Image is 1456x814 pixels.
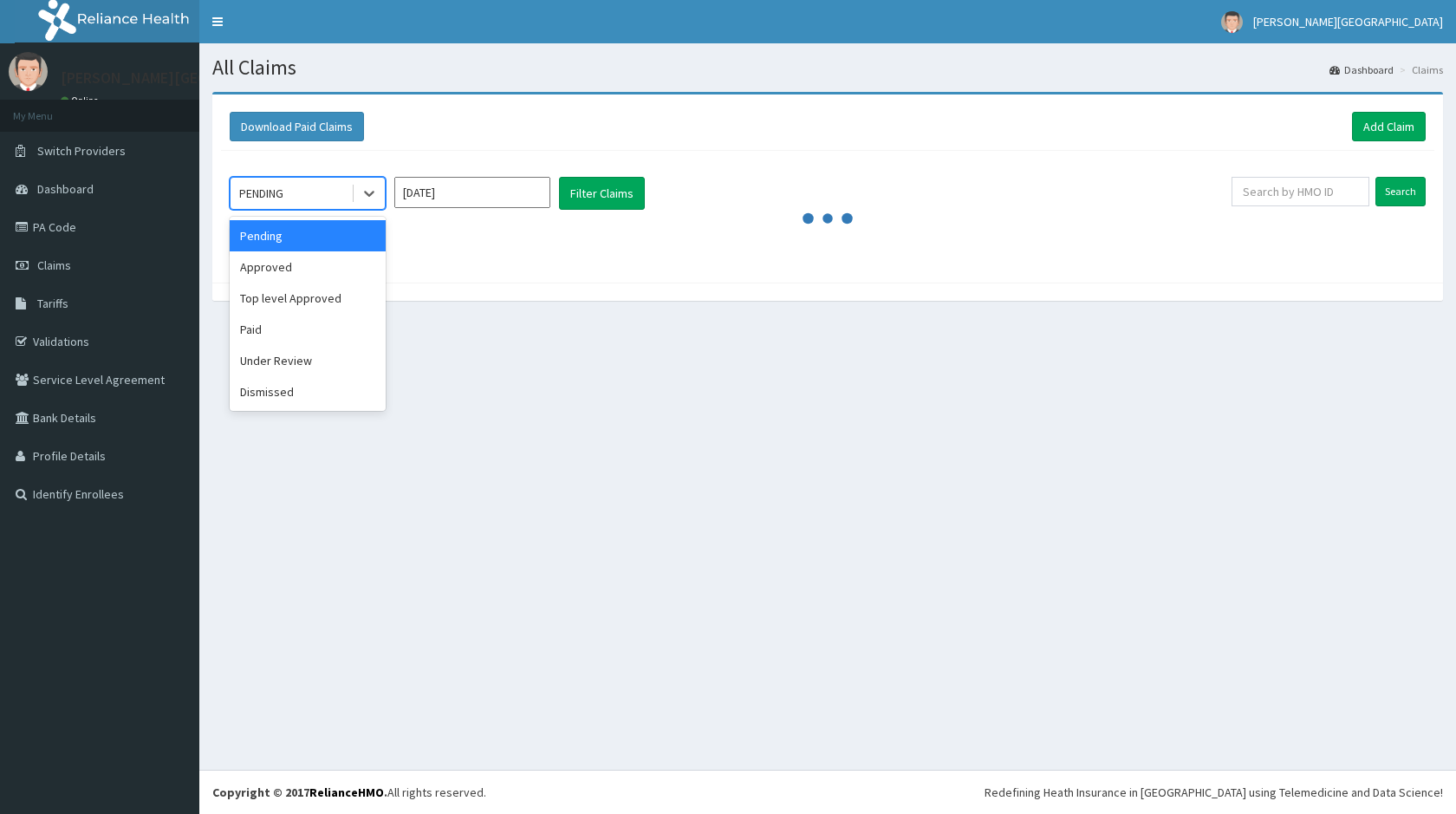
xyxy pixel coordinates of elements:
div: Redefining Heath Insurance in [GEOGRAPHIC_DATA] using Telemedicine and Data Science! [985,784,1443,801]
svg: audio-loading [802,192,854,244]
a: Dashboard [1329,62,1394,77]
span: Tariffs [37,296,68,311]
img: User Image [9,52,48,91]
li: Claims [1395,62,1443,77]
input: Select Month and Year [394,177,550,208]
strong: Copyright © 2017 . [212,785,387,800]
span: Claims [37,257,71,273]
footer: All rights reserved. [199,770,1456,814]
a: Add Claim [1352,112,1426,141]
div: Paid [230,314,386,345]
div: Under Review [230,345,386,376]
h1: All Claims [212,56,1443,79]
span: Switch Providers [37,143,126,159]
span: Dashboard [37,181,94,197]
div: Pending [230,220,386,251]
button: Filter Claims [559,177,645,210]
div: Top level Approved [230,283,386,314]
div: Approved [230,251,386,283]
input: Search by HMO ID [1232,177,1369,206]
div: Dismissed [230,376,386,407]
span: [PERSON_NAME][GEOGRAPHIC_DATA] [1253,14,1443,29]
img: User Image [1221,11,1243,33]
p: [PERSON_NAME][GEOGRAPHIC_DATA] [61,70,317,86]
input: Search [1375,177,1426,206]
button: Download Paid Claims [230,112,364,141]
a: Online [61,94,102,107]
div: PENDING [239,185,283,202]
a: RelianceHMO [309,785,384,800]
